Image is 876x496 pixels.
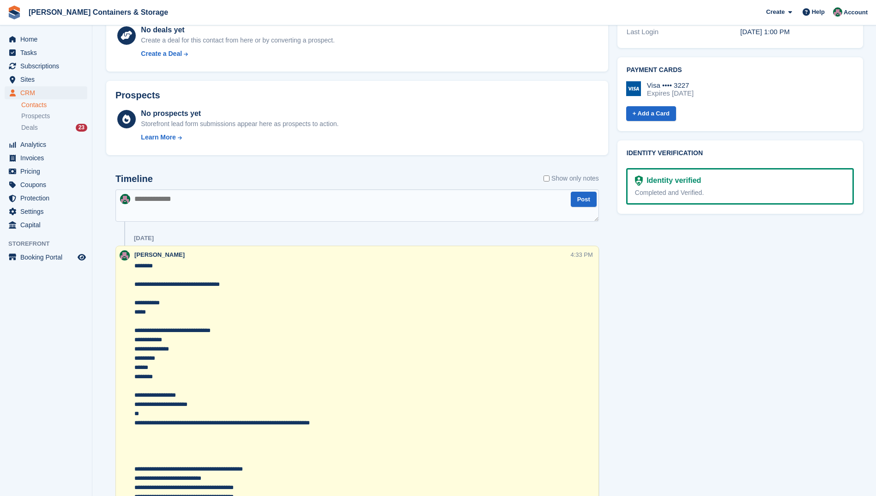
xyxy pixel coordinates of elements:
[21,123,38,132] span: Deals
[141,119,338,129] div: Storefront lead form submissions appear here as prospects to action.
[134,235,154,242] div: [DATE]
[812,7,825,17] span: Help
[20,165,76,178] span: Pricing
[8,239,92,248] span: Storefront
[833,7,842,17] img: Julia Marcham
[544,174,599,183] label: Show only notes
[76,124,87,132] div: 23
[20,73,76,86] span: Sites
[5,251,87,264] a: menu
[141,133,338,142] a: Learn More
[21,101,87,109] a: Contacts
[5,46,87,59] a: menu
[115,174,153,184] h2: Timeline
[647,89,694,97] div: Expires [DATE]
[5,60,87,73] a: menu
[7,6,21,19] img: stora-icon-8386f47178a22dfd0bd8f6a31ec36ba5ce8667c1dd55bd0f319d3a0aa187defe.svg
[25,5,172,20] a: [PERSON_NAME] Containers & Storage
[20,86,76,99] span: CRM
[626,81,641,96] img: Visa Logo
[20,178,76,191] span: Coupons
[20,218,76,231] span: Capital
[21,123,87,133] a: Deals 23
[5,218,87,231] a: menu
[635,175,643,186] img: Identity Verification Ready
[766,7,785,17] span: Create
[76,252,87,263] a: Preview store
[20,60,76,73] span: Subscriptions
[5,33,87,46] a: menu
[141,36,334,45] div: Create a deal for this contact from here or by converting a prospect.
[544,174,550,183] input: Show only notes
[120,250,130,260] img: Julia Marcham
[120,194,130,204] img: Julia Marcham
[5,192,87,205] a: menu
[571,192,597,207] button: Post
[627,67,854,74] h2: Payment cards
[20,46,76,59] span: Tasks
[647,81,694,90] div: Visa •••• 3227
[141,108,338,119] div: No prospects yet
[627,150,854,157] h2: Identity verification
[5,205,87,218] a: menu
[141,49,334,59] a: Create a Deal
[635,188,845,198] div: Completed and Verified.
[844,8,868,17] span: Account
[5,138,87,151] a: menu
[5,73,87,86] a: menu
[570,250,592,259] div: 4:33 PM
[626,106,676,121] a: + Add a Card
[141,24,334,36] div: No deals yet
[115,90,160,101] h2: Prospects
[20,192,76,205] span: Protection
[5,86,87,99] a: menu
[5,151,87,164] a: menu
[21,112,50,121] span: Prospects
[20,151,76,164] span: Invoices
[5,178,87,191] a: menu
[20,138,76,151] span: Analytics
[20,33,76,46] span: Home
[643,175,701,186] div: Identity verified
[141,133,175,142] div: Learn More
[141,49,182,59] div: Create a Deal
[20,251,76,264] span: Booking Portal
[5,165,87,178] a: menu
[740,28,790,36] time: 2024-02-29 13:00:03 UTC
[21,111,87,121] a: Prospects
[134,251,185,258] span: [PERSON_NAME]
[20,205,76,218] span: Settings
[627,27,740,37] div: Last Login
